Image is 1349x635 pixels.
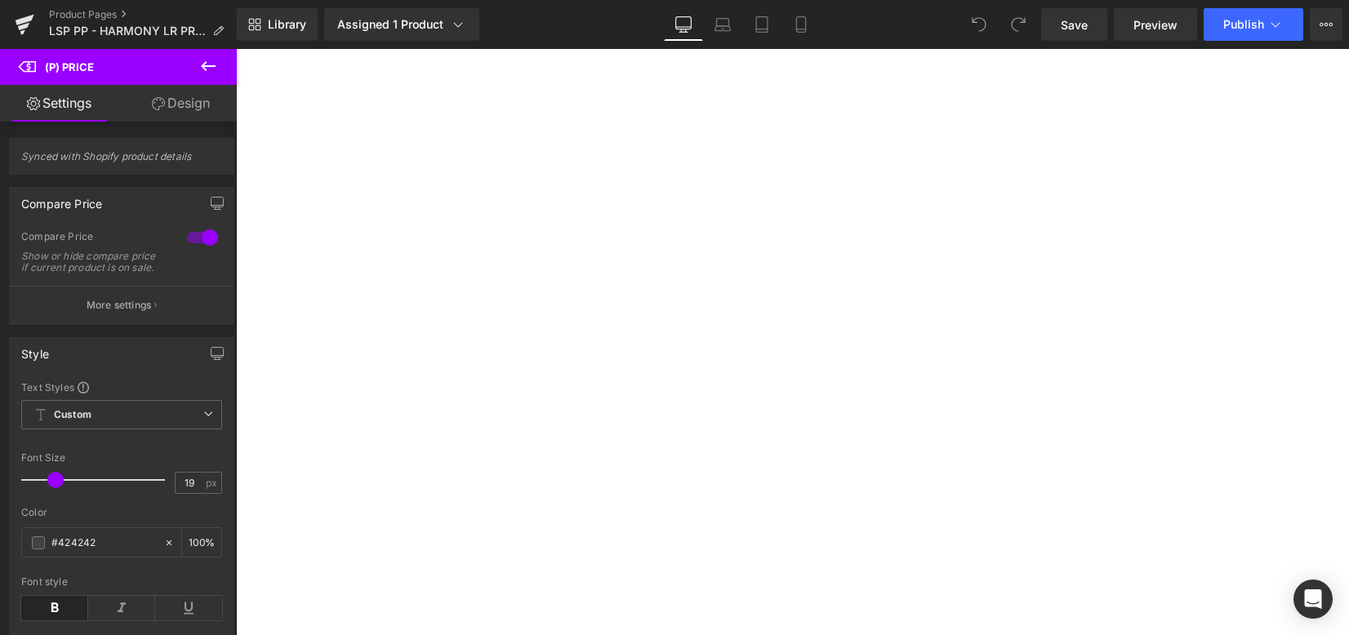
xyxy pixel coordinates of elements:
[21,452,222,464] div: Font Size
[268,17,306,32] span: Library
[1204,8,1303,41] button: Publish
[1114,8,1197,41] a: Preview
[45,60,94,73] span: (P) Price
[963,8,995,41] button: Undo
[1002,8,1035,41] button: Redo
[1310,8,1342,41] button: More
[206,477,220,488] span: px
[87,298,152,313] p: More settings
[337,16,466,33] div: Assigned 1 Product
[21,380,222,393] div: Text Styles
[236,49,1349,635] iframe: To enrich screen reader interactions, please activate Accessibility in Grammarly extension settings
[1293,579,1333,619] div: Open Intercom Messenger
[664,8,703,41] a: Desktop
[21,230,171,247] div: Compare Price
[182,528,221,557] div: %
[1133,16,1178,33] span: Preview
[21,338,49,361] div: Style
[21,251,168,273] div: Show or hide compare price if current product is on sale.
[742,8,781,41] a: Tablet
[237,8,318,41] a: New Library
[1223,18,1264,31] span: Publish
[781,8,821,41] a: Mobile
[49,24,206,38] span: LSP PP - HARMONY LR PRESETS
[21,150,222,174] span: Synced with Shopify product details
[122,85,240,122] a: Design
[21,576,222,588] div: Font style
[21,188,102,211] div: Compare Price
[703,8,742,41] a: Laptop
[21,507,222,518] div: Color
[10,286,234,324] button: More settings
[51,534,156,552] input: Color
[1061,16,1088,33] span: Save
[49,8,237,21] a: Product Pages
[54,408,91,422] b: Custom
